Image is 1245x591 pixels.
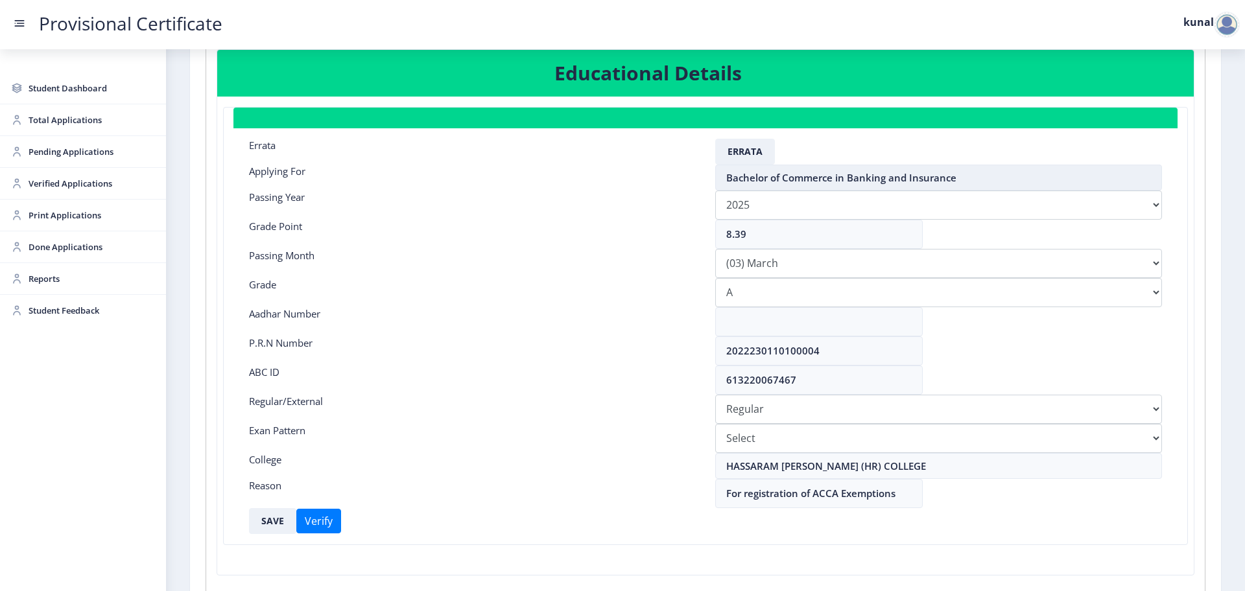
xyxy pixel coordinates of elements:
[715,139,775,165] button: Errata
[239,453,705,479] div: College
[239,395,705,424] div: Regular/External
[239,139,705,165] div: Errata
[29,303,156,318] span: Student Feedback
[239,278,705,307] div: Grade
[29,112,156,128] span: Total Applications
[239,424,705,453] div: Exan Pattern
[239,479,705,508] div: Reason
[239,165,705,191] div: Applying For
[554,60,937,86] h3: Educational Details
[239,220,705,249] div: Grade Point
[1183,17,1214,27] label: kunal
[29,207,156,223] span: Print Applications
[29,176,156,191] span: Verified Applications
[26,17,235,30] a: Provisional Certificate
[239,191,705,220] div: Passing Year
[239,336,705,365] div: P.R.N Number
[239,307,705,336] div: Aadhar Number
[29,80,156,96] span: Student Dashboard
[29,239,156,255] span: Done Applications
[249,508,296,534] button: SAVE
[239,365,705,395] div: ABC ID
[715,165,1162,191] input: Select College Name
[29,144,156,159] span: Pending Applications
[29,271,156,286] span: Reports
[715,453,1162,479] input: Select College Name
[296,509,341,533] button: Verify
[239,249,705,278] div: Passing Month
